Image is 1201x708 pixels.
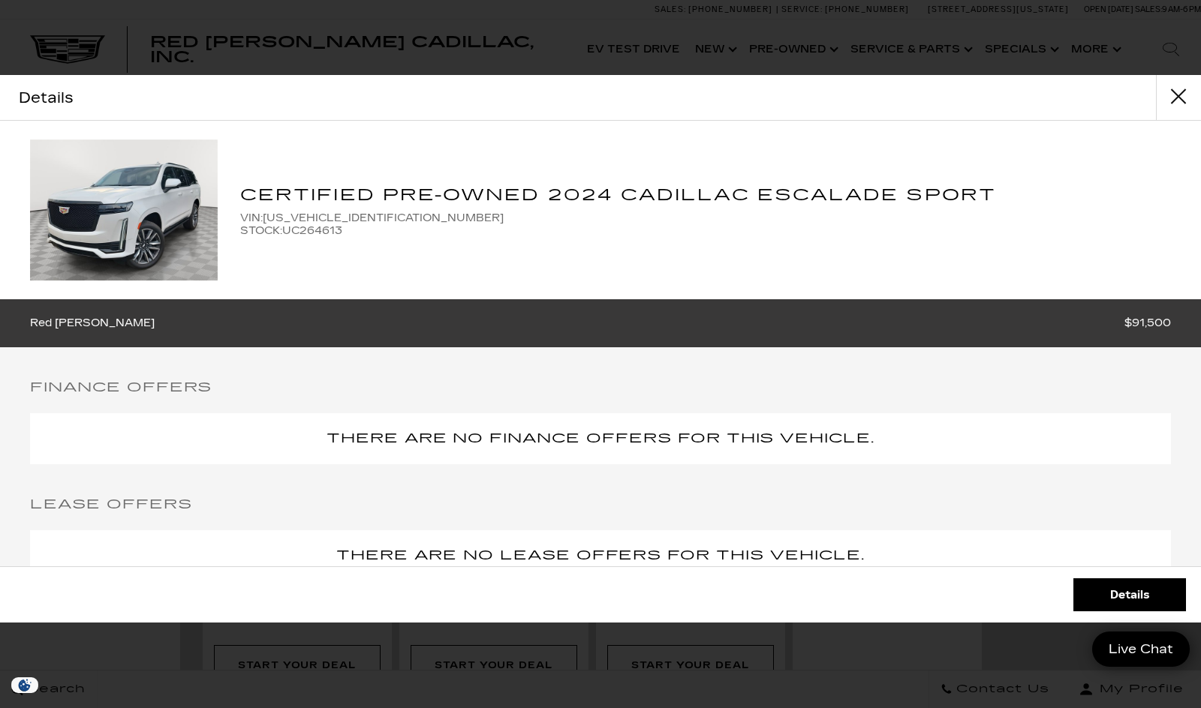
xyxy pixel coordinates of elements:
section: Click to Open Cookie Consent Modal [8,677,42,693]
h5: Finance Offers [30,377,1171,398]
span: $91,500 [1124,314,1171,333]
h5: Lease Offers [30,494,1171,515]
h5: There are no lease offers for this vehicle. [45,545,1156,566]
h5: There are no finance offers for this vehicle. [45,428,1156,449]
img: Opt-Out Icon [8,677,42,693]
a: Live Chat [1092,631,1190,667]
span: STOCK: UC264613 [240,224,1171,237]
h2: Certified Pre-Owned 2024 Cadillac Escalade Sport [240,183,1171,208]
button: close [1156,75,1201,120]
a: Red [PERSON_NAME] $91,500 [30,314,1171,333]
span: VIN: [US_VEHICLE_IDENTIFICATION_NUMBER] [240,211,1171,224]
span: Red [PERSON_NAME] [30,314,162,333]
img: Cadillac Escalade Sport [30,139,218,280]
a: Details [1073,578,1186,611]
span: Live Chat [1101,640,1181,658]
